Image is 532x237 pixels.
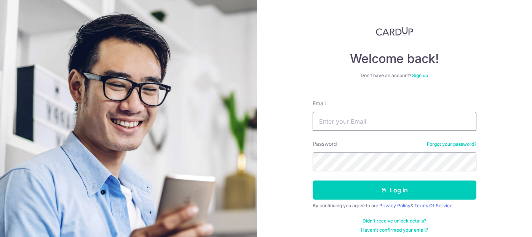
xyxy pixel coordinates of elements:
div: By continuing you agree to our & [313,203,476,209]
a: Forgot your password? [427,141,476,147]
a: Privacy Policy [379,203,411,208]
a: Haven't confirmed your email? [361,227,428,233]
label: Email [313,100,326,107]
h4: Welcome back! [313,51,476,66]
button: Log in [313,181,476,200]
input: Enter your Email [313,112,476,131]
a: Terms Of Service [414,203,452,208]
a: Sign up [412,73,428,78]
label: Password [313,140,337,148]
div: Don’t have an account? [313,73,476,79]
img: CardUp Logo [376,27,413,36]
a: Didn't receive unlock details? [363,218,426,224]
